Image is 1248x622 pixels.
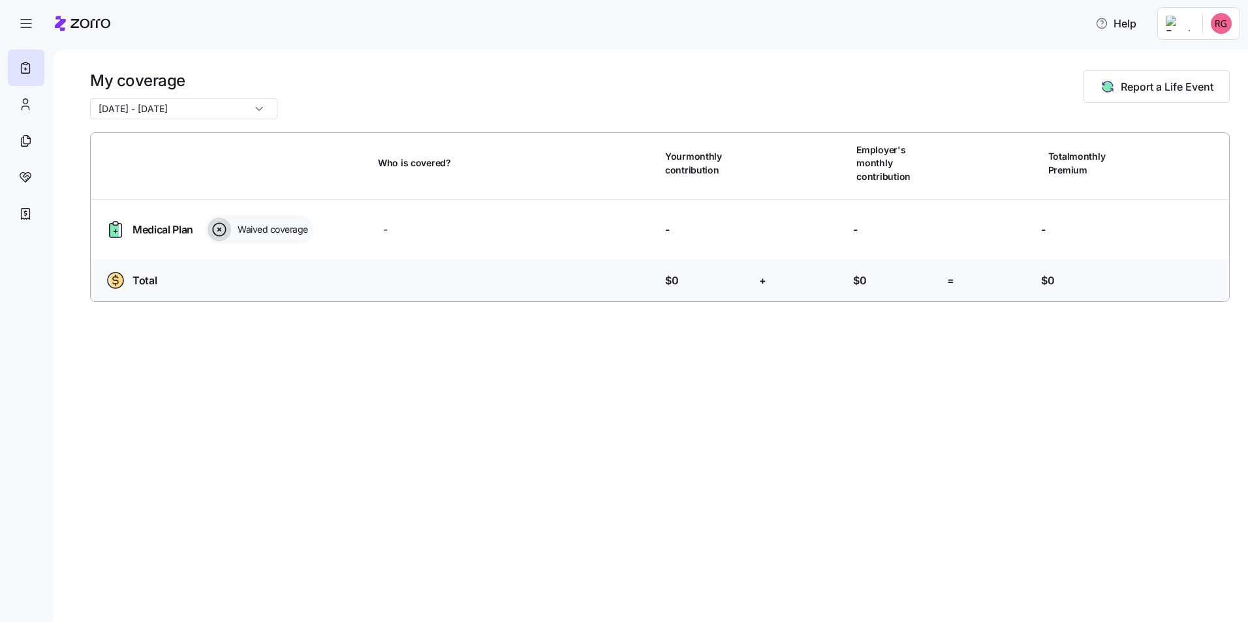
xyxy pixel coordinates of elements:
span: Your monthly contribution [665,150,751,177]
span: - [853,222,858,238]
span: $0 [853,273,866,289]
span: Employer's monthly contribution [856,143,942,183]
button: Report a Life Event [1084,70,1230,103]
span: + [759,273,766,289]
span: Total monthly Premium [1048,150,1134,177]
span: - [383,222,388,238]
span: $0 [665,273,678,289]
img: Employer logo [1166,16,1192,31]
span: - [665,222,670,238]
img: 6ff3cb32971c95ef7f16a7fefe890eb7 [1211,13,1232,34]
span: Help [1095,16,1136,31]
button: Help [1085,10,1147,37]
span: Report a Life Event [1121,79,1213,95]
span: Total [133,273,157,289]
span: = [947,273,954,289]
span: $0 [1041,273,1054,289]
span: Who is covered? [378,156,451,170]
span: Waived coverage [234,223,308,236]
span: - [1041,222,1046,238]
span: Medical Plan [133,222,193,238]
h1: My coverage [90,70,277,91]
